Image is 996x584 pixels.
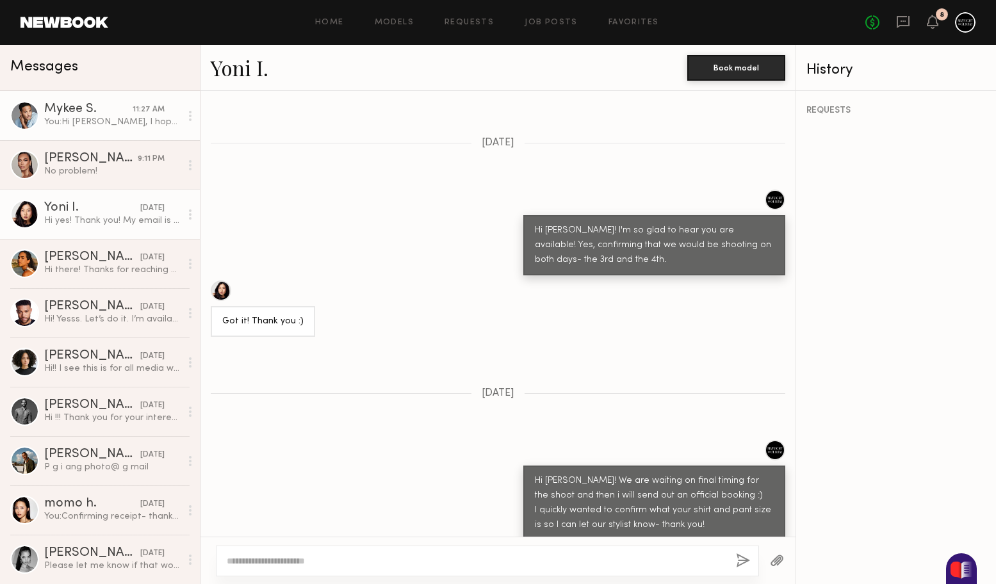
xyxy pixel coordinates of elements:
span: Messages [10,60,78,74]
div: [PERSON_NAME] [44,399,140,412]
div: Hi !!! Thank you for your interest! I am currently booked out until the end of October, I’ve reac... [44,412,181,424]
div: Hi there! Thanks for reaching out, I could possibly make [DATE] work, but [DATE] is actually bett... [44,264,181,276]
a: Yoni I. [211,54,268,81]
div: [DATE] [140,498,165,510]
div: [DATE] [140,202,165,215]
div: Hi [PERSON_NAME]! I'm so glad to hear you are available! Yes, confirming that we would be shootin... [535,223,774,268]
span: [DATE] [482,388,514,399]
div: Hi [PERSON_NAME]! We are waiting on final timing for the shoot and then i will send out an offici... [535,474,774,533]
div: [PERSON_NAME] [44,152,138,165]
div: 8 [940,12,944,19]
div: You: Hi [PERSON_NAME], I hope you're well! Just wanted to bump up my previous message- thank you! [44,116,181,128]
div: [DATE] [140,547,165,560]
a: Book model [687,61,785,72]
div: Got it! Thank you :) [222,314,304,329]
div: Mykee S. [44,103,133,116]
div: [DATE] [140,301,165,313]
div: Yoni I. [44,202,140,215]
span: [DATE] [482,138,514,149]
div: Hi yes! Thank you! My email is [EMAIL_ADDRESS][DOMAIN_NAME] [44,215,181,227]
div: 11:27 AM [133,104,165,116]
div: REQUESTS [806,106,986,115]
div: P g i ang photo@ g mail [44,461,181,473]
div: Please let me know if that worked! My computer is being weird with files [DATE] haha [44,560,181,572]
div: [PERSON_NAME] [44,547,140,560]
div: [DATE] [140,400,165,412]
div: [PERSON_NAME] [44,251,140,264]
a: Favorites [608,19,659,27]
div: momo h. [44,498,140,510]
a: Home [315,19,344,27]
div: No problem! [44,165,181,177]
button: Book model [687,55,785,81]
div: [DATE] [140,252,165,264]
div: [DATE] [140,350,165,362]
a: Models [375,19,414,27]
div: History [806,63,986,77]
div: You: Confirming receipt- thank you so much! x [44,510,181,523]
a: Job Posts [525,19,578,27]
div: [PERSON_NAME] [44,300,140,313]
a: Requests [445,19,494,27]
div: [DATE] [140,449,165,461]
div: Hi! Yesss. Let’s do it. I’m available. [44,313,181,325]
div: [PERSON_NAME] [44,448,140,461]
div: Hi!! I see this is for all media worldwide in perpetuity. Is this the intended usage for this adv... [44,362,181,375]
div: 9:11 PM [138,153,165,165]
div: [PERSON_NAME] [44,350,140,362]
